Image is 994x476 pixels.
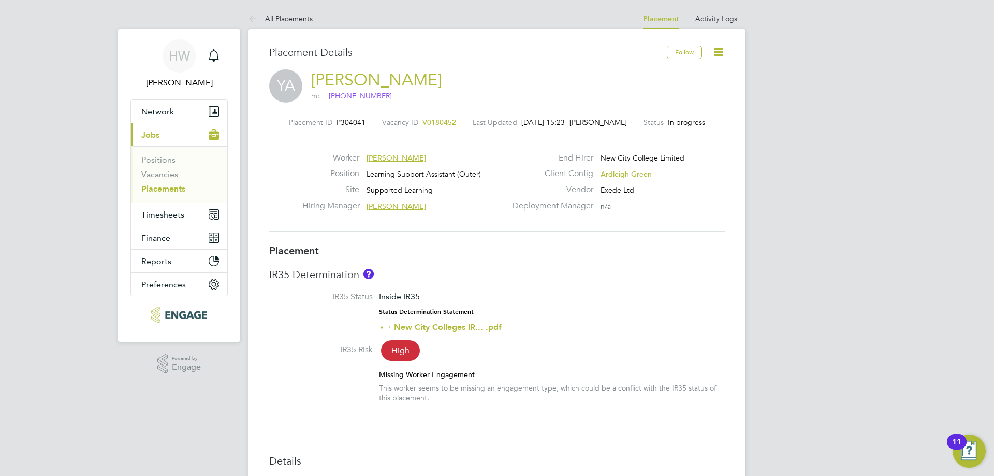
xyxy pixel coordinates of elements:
span: [DATE] 15:23 - [521,118,569,127]
a: Vacancies [141,169,178,179]
button: Network [131,100,227,123]
button: Preferences [131,273,227,296]
a: All Placements [248,14,313,23]
span: m: [311,91,392,100]
span: [PERSON_NAME] [367,201,426,211]
button: Finance [131,226,227,249]
span: Hannah Whitten [130,77,228,89]
strong: Status Determination Statement [379,308,474,315]
a: New City Colleges IR... .pdf [394,322,502,332]
label: IR35 Risk [269,344,373,355]
label: Hiring Manager [302,200,359,211]
label: End Hirer [506,153,593,164]
span: Finance [141,233,170,243]
label: Deployment Manager [506,200,593,211]
h3: Placement Details [269,46,659,59]
span: P304041 [337,118,366,127]
span: Reports [141,256,171,266]
label: Placement ID [289,118,332,127]
a: Placements [141,184,185,194]
span: Jobs [141,130,159,140]
a: Positions [141,155,176,165]
img: logo.svg [319,92,327,101]
span: In progress [668,118,705,127]
div: Jobs [131,146,227,203]
a: Placement [643,15,679,23]
div: Missing Worker Engagement [379,370,725,379]
button: Jobs [131,123,227,146]
h3: Details [269,454,725,468]
nav: Main navigation [118,29,240,342]
span: High [381,340,420,361]
button: About IR35 [363,269,374,279]
span: Powered by [172,354,201,363]
label: Vacancy ID [382,118,418,127]
span: New City College Limited [601,153,684,163]
label: Status [644,118,664,127]
a: Powered byEngage [157,354,201,374]
label: Site [302,184,359,195]
a: Go to home page [130,307,228,323]
a: HW[PERSON_NAME] [130,39,228,89]
span: Exede Ltd [601,185,634,195]
h3: IR35 Determination [269,268,725,281]
label: Vendor [506,184,593,195]
b: Placement [269,244,319,257]
span: Ardleigh Green [601,169,652,179]
span: Preferences [141,280,186,290]
label: Position [302,168,359,179]
label: Last Updated [473,118,517,127]
label: Client Config [506,168,593,179]
span: [PHONE_NUMBER] [319,91,392,102]
img: xede-logo-retina.png [151,307,207,323]
button: Follow [667,46,702,59]
button: Open Resource Center, 11 new notifications [953,435,986,468]
span: HW [169,49,190,63]
span: Learning Support Assistant (Outer) [367,169,481,179]
button: Timesheets [131,203,227,226]
span: [PERSON_NAME] [367,153,426,163]
span: Engage [172,363,201,372]
span: n/a [601,201,611,211]
a: Activity Logs [695,14,737,23]
a: [PERSON_NAME] [311,70,442,90]
div: 11 [952,442,961,455]
span: [PERSON_NAME] [569,118,627,127]
span: V0180452 [422,118,456,127]
span: YA [269,69,302,103]
span: Timesheets [141,210,184,220]
div: This worker seems to be missing an engagement type, which could be a conflict with the IR35 statu... [379,383,725,402]
label: IR35 Status [269,292,373,302]
button: Reports [131,250,227,272]
label: Worker [302,153,359,164]
span: Inside IR35 [379,292,420,301]
span: Supported Learning [367,185,433,195]
span: Network [141,107,174,117]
